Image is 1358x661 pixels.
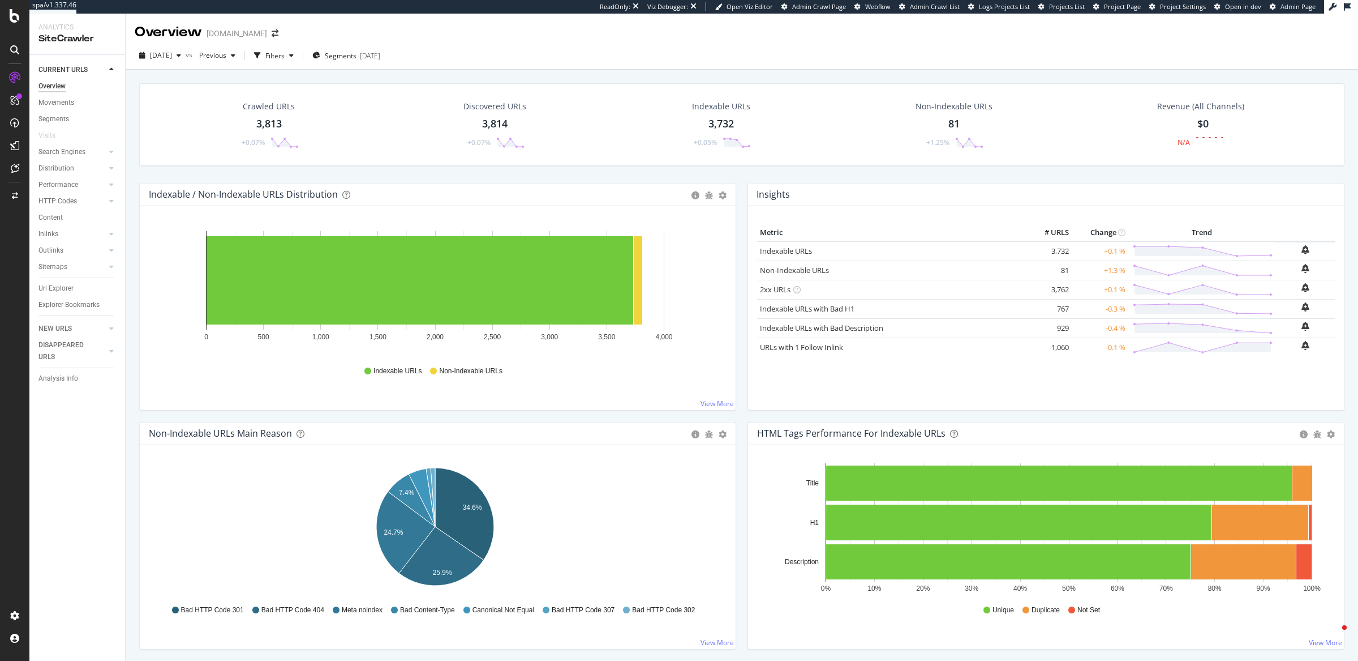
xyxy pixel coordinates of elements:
[484,333,501,341] text: 2,500
[38,113,69,125] div: Segments
[38,228,58,240] div: Inlinks
[1300,430,1308,438] div: circle-info
[701,399,734,408] a: View More
[1128,224,1275,241] th: Trend
[719,430,727,438] div: gear
[207,28,267,39] div: [DOMAIN_NAME]
[149,428,292,439] div: Non-Indexable URLs Main Reason
[38,323,106,335] a: NEW URLS
[38,97,74,109] div: Movements
[38,373,78,385] div: Analysis Info
[781,2,846,11] a: Admin Crawl Page
[552,605,614,615] span: Bad HTTP Code 307
[38,245,63,257] div: Outlinks
[38,299,117,311] a: Explorer Bookmarks
[38,339,106,363] a: DISAPPEARED URLS
[926,138,949,147] div: +1.25%
[727,2,773,11] span: Open Viz Editor
[806,479,819,487] text: Title
[186,50,195,59] span: vs
[865,2,891,11] span: Webflow
[1160,2,1206,11] span: Project Settings
[1149,2,1206,11] a: Project Settings
[38,323,72,335] div: NEW URLS
[38,146,106,158] a: Search Engines
[38,80,117,92] a: Overview
[38,23,116,32] div: Analytics
[1301,283,1309,292] div: bell-plus
[181,605,244,615] span: Bad HTTP Code 301
[968,2,1030,11] a: Logs Projects List
[854,2,891,11] a: Webflow
[149,189,338,200] div: Indexable / Non-Indexable URLs Distribution
[38,283,74,295] div: Url Explorer
[760,304,854,314] a: Indexable URLs with Bad H1
[360,51,380,61] div: [DATE]
[1072,338,1128,357] td: -0.1 %
[810,519,819,527] text: H1
[243,101,295,112] div: Crawled URLs
[38,195,77,207] div: HTTP Codes
[979,2,1030,11] span: Logs Projects List
[1049,2,1085,11] span: Projects List
[1072,299,1128,318] td: -0.3 %
[400,605,455,615] span: Bad Content-Type
[373,366,422,376] span: Indexable URLs
[719,191,727,199] div: gear
[965,585,978,592] text: 30%
[38,195,106,207] a: HTTP Codes
[308,46,385,65] button: Segments[DATE]
[384,528,403,536] text: 24.7%
[38,339,96,363] div: DISAPPEARED URLS
[1301,322,1309,331] div: bell-plus
[1026,299,1072,318] td: 767
[38,113,117,125] a: Segments
[427,333,444,341] text: 2,000
[600,2,630,11] div: ReadOnly:
[463,504,482,511] text: 34.6%
[472,605,534,615] span: Canonical Not Equal
[38,212,117,224] a: Content
[1214,2,1261,11] a: Open in dev
[1032,605,1060,615] span: Duplicate
[149,463,721,595] div: A chart.
[992,605,1014,615] span: Unique
[821,585,831,592] text: 0%
[757,463,1330,595] svg: A chart.
[1026,280,1072,299] td: 3,762
[1301,341,1309,350] div: bell-plus
[135,46,186,65] button: [DATE]
[38,163,106,174] a: Distribution
[312,333,329,341] text: 1,000
[1077,605,1100,615] span: Not Set
[1072,241,1128,261] td: +0.1 %
[757,224,1026,241] th: Metric
[1026,241,1072,261] td: 3,732
[38,261,106,273] a: Sitemaps
[38,97,117,109] a: Movements
[1159,585,1173,592] text: 70%
[463,101,526,112] div: Discovered URLs
[195,46,240,65] button: Previous
[1157,101,1244,112] span: Revenue (All Channels)
[705,191,713,199] div: bug
[1320,622,1347,650] iframe: Intercom live chat
[1225,2,1261,11] span: Open in dev
[1301,264,1309,273] div: bell-plus
[250,46,298,65] button: Filters
[691,191,699,199] div: circle-info
[691,430,699,438] div: circle-info
[38,146,85,158] div: Search Engines
[760,323,883,333] a: Indexable URLs with Bad Description
[705,430,713,438] div: bug
[760,246,812,256] a: Indexable URLs
[38,130,67,142] a: Visits
[149,224,721,356] svg: A chart.
[467,138,491,147] div: +0.07%
[38,64,106,76] a: CURRENT URLS
[38,299,100,311] div: Explorer Bookmarks
[1280,2,1316,11] span: Admin Page
[632,605,695,615] span: Bad HTTP Code 302
[38,373,117,385] a: Analysis Info
[150,50,172,60] span: 2025 Sep. 26th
